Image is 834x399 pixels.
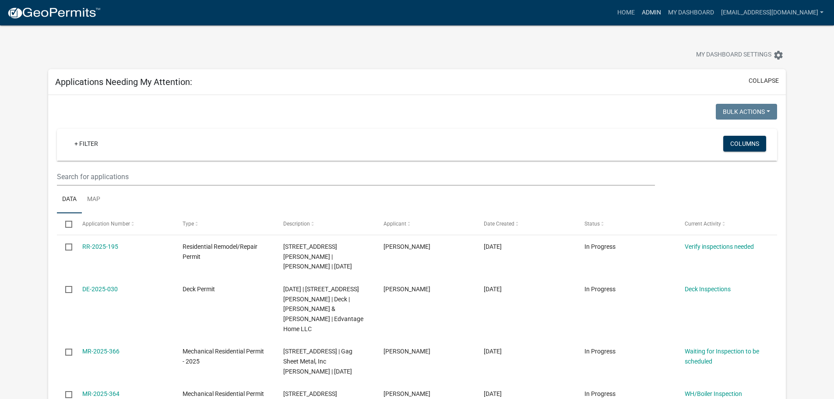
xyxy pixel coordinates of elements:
[283,286,363,332] span: 10/14/2025 | 1115 RAYMOND DR | Deck | JAMES & SHARON HOTOVEC | Edvantage Home LLC
[718,4,827,21] a: [EMAIL_ADDRESS][DOMAIN_NAME]
[283,348,352,375] span: 1260 2ND ST N | Gag Sheet Metal, Inc Daniele Sharits | 10/07/2025
[375,213,475,234] datatable-header-cell: Applicant
[584,348,616,355] span: In Progress
[183,348,264,365] span: Mechanical Residential Permit - 2025
[584,286,616,293] span: In Progress
[74,213,174,234] datatable-header-cell: Application Number
[82,243,118,250] a: RR-2025-195
[475,213,576,234] datatable-header-cell: Date Created
[57,168,655,186] input: Search for applications
[384,243,430,250] span: Ryan Dahlvang
[57,213,74,234] datatable-header-cell: Select
[484,221,514,227] span: Date Created
[283,221,310,227] span: Description
[384,348,430,355] span: Daniele Sharits
[183,243,257,260] span: Residential Remodel/Repair Permit
[283,243,352,270] span: 21 ROSLYN RD | Andy Kelley | 10/09/2025
[749,76,779,85] button: collapse
[685,286,731,293] a: Deck Inspections
[584,243,616,250] span: In Progress
[82,286,118,293] a: DE-2025-030
[484,390,502,397] span: 10/06/2025
[576,213,676,234] datatable-header-cell: Status
[685,221,721,227] span: Current Activity
[665,4,718,21] a: My Dashboard
[685,390,742,397] a: WH/Boiler Inspection
[696,50,771,60] span: My Dashboard Settings
[716,104,777,120] button: Bulk Actions
[384,286,430,293] span: Ed Mages
[685,243,754,250] a: Verify inspections needed
[773,50,784,60] i: settings
[723,136,766,152] button: Columns
[638,4,665,21] a: Admin
[384,221,406,227] span: Applicant
[384,390,430,397] span: Daniele Sharits
[183,221,194,227] span: Type
[484,286,502,293] span: 10/08/2025
[55,77,192,87] h5: Applications Needing My Attention:
[689,46,791,64] button: My Dashboard Settingssettings
[183,286,215,293] span: Deck Permit
[676,213,777,234] datatable-header-cell: Current Activity
[274,213,375,234] datatable-header-cell: Description
[82,186,106,214] a: Map
[484,243,502,250] span: 10/08/2025
[484,348,502,355] span: 10/07/2025
[67,136,105,152] a: + Filter
[82,390,120,397] a: MR-2025-364
[57,186,82,214] a: Data
[614,4,638,21] a: Home
[584,390,616,397] span: In Progress
[584,221,600,227] span: Status
[174,213,274,234] datatable-header-cell: Type
[685,348,759,365] a: Waiting for Inspection to be scheduled
[82,348,120,355] a: MR-2025-366
[82,221,130,227] span: Application Number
